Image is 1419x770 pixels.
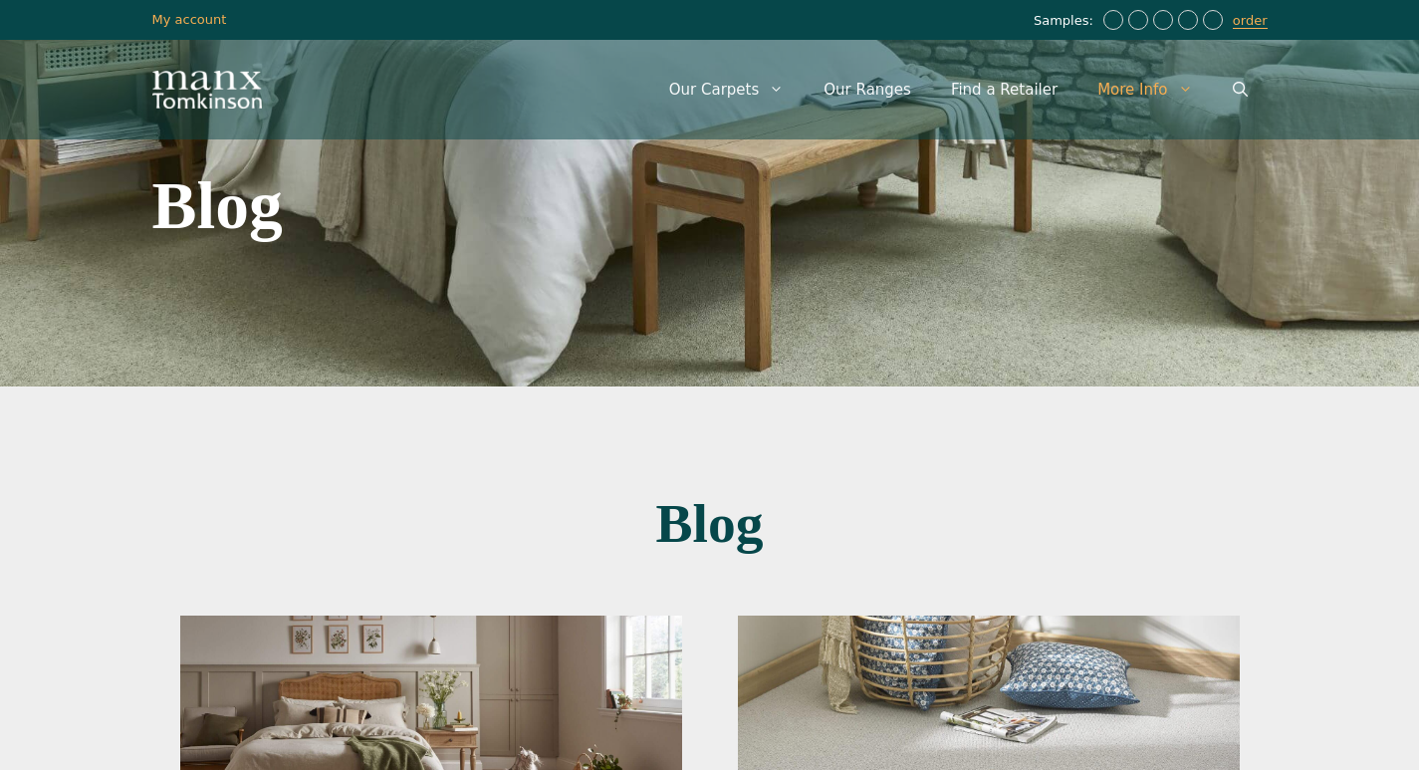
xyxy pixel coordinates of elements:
[1034,13,1098,30] span: Samples:
[649,60,1268,120] nav: Primary
[1213,60,1268,120] a: Open Search Bar
[649,60,805,120] a: Our Carpets
[152,496,1268,552] h1: Blog
[152,172,935,240] h2: Blog
[931,60,1077,120] a: Find a Retailer
[804,60,931,120] a: Our Ranges
[1233,13,1268,29] a: order
[152,12,227,27] a: My account
[1077,60,1212,120] a: More Info
[152,71,262,109] img: Manx Tomkinson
